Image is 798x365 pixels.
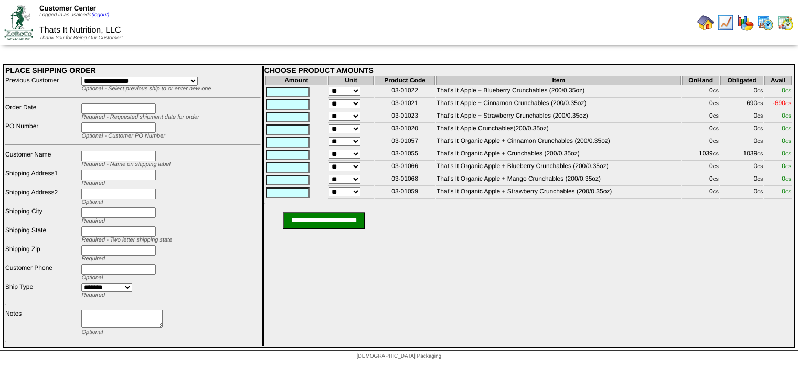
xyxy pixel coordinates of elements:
th: Unit [328,76,374,85]
td: That's It Organic Apple + Cinnamon Crunchables (200/0.35oz) [436,137,681,148]
div: CHOOSE PRODUCT AMOUNTS [264,66,793,75]
td: That’s It Organic Apple + Strawberry Crunchables (200/0.35oz) [436,187,681,199]
span: Optional - Customer PO Number [81,133,165,139]
span: Required [81,256,105,262]
td: That's It Apple + Strawberry Crunchables (200/0.35oz) [436,111,681,123]
span: CS [757,127,763,131]
td: 03-01020 [375,124,435,135]
td: That's It Apple + Blueberry Crunchables (200/0.35oz) [436,86,681,98]
td: That’s It Organic Apple + Mango Crunchables (200/0.35oz) [436,174,681,186]
td: 0 [682,137,719,148]
td: 03-01057 [375,137,435,148]
span: 0 [782,162,791,170]
td: Shipping State [5,226,80,244]
span: -690 [773,99,791,107]
td: Shipping City [5,207,80,225]
span: CS [785,101,791,106]
span: CS [713,177,719,182]
td: That's It Apple Crunchables(200/0.35oz) [436,124,681,135]
th: Product Code [375,76,435,85]
span: CS [757,190,763,194]
span: CS [757,101,763,106]
span: Required - Requested shipment date for order [81,114,199,120]
td: 03-01055 [375,149,435,161]
img: calendarprod.gif [757,14,774,31]
span: CS [713,114,719,119]
td: 0 [682,162,719,173]
span: CS [785,114,791,119]
td: Shipping Zip [5,245,80,263]
span: 0 [782,150,791,157]
td: That's It Apple + Cinnamon Crunchables (200/0.35oz) [436,99,681,110]
td: 0 [720,162,763,173]
th: Amount [265,76,327,85]
span: CS [757,164,763,169]
td: That’s It Organic Apple + Blueberry Crunchables (200/0.35oz) [436,162,681,173]
td: Previous Customer [5,76,80,92]
td: 03-01023 [375,111,435,123]
span: CS [713,101,719,106]
span: Required [81,292,105,298]
span: 0 [782,137,791,144]
img: line_graph.gif [717,14,734,31]
span: 0 [782,187,791,195]
a: (logout) [91,12,109,18]
td: Shipping Address1 [5,169,80,187]
td: 0 [682,86,719,98]
td: That's It Organic Apple + Crunchables (200/0.35oz) [436,149,681,161]
td: Shipping Address2 [5,188,80,206]
td: 0 [682,187,719,199]
span: CS [757,177,763,182]
span: CS [713,89,719,93]
span: Optional [81,275,103,281]
span: CS [757,89,763,93]
td: 0 [720,137,763,148]
span: CS [713,152,719,157]
td: 1039 [720,149,763,161]
span: CS [757,152,763,157]
span: Required [81,180,105,186]
td: Notes [5,309,80,336]
span: CS [785,139,791,144]
span: Optional - Select previous ship to or enter new one [81,86,211,92]
span: Customer Center [39,4,96,12]
span: CS [757,114,763,119]
td: 0 [720,174,763,186]
td: 1039 [682,149,719,161]
span: Optional [81,329,103,336]
td: 0 [720,124,763,135]
td: Customer Name [5,150,80,168]
span: 0 [782,112,791,119]
td: 0 [720,111,763,123]
td: Customer Phone [5,264,80,281]
span: CS [785,164,791,169]
img: graph.gif [737,14,754,31]
span: 0 [782,124,791,132]
span: Thats It Nutrition, LLC [39,26,121,35]
td: 0 [720,187,763,199]
td: Ship Type [5,283,80,299]
img: home.gif [697,14,714,31]
td: 0 [682,174,719,186]
span: CS [785,127,791,131]
span: CS [785,190,791,194]
th: Avail [764,76,792,85]
th: Item [436,76,681,85]
span: 0 [782,87,791,94]
th: Obligated [720,76,763,85]
span: 0 [782,175,791,182]
span: CS [713,127,719,131]
td: 03-01068 [375,174,435,186]
td: 690 [720,99,763,110]
span: Required - Name on shipping label [81,161,170,168]
td: 0 [682,111,719,123]
span: CS [785,152,791,157]
span: Required - Two letter shipping state [81,237,172,243]
span: CS [713,139,719,144]
td: 0 [682,99,719,110]
span: Required [81,218,105,224]
span: Thank You for Being Our Customer! [39,35,123,41]
td: 03-01022 [375,86,435,98]
span: CS [713,190,719,194]
td: 03-01066 [375,162,435,173]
